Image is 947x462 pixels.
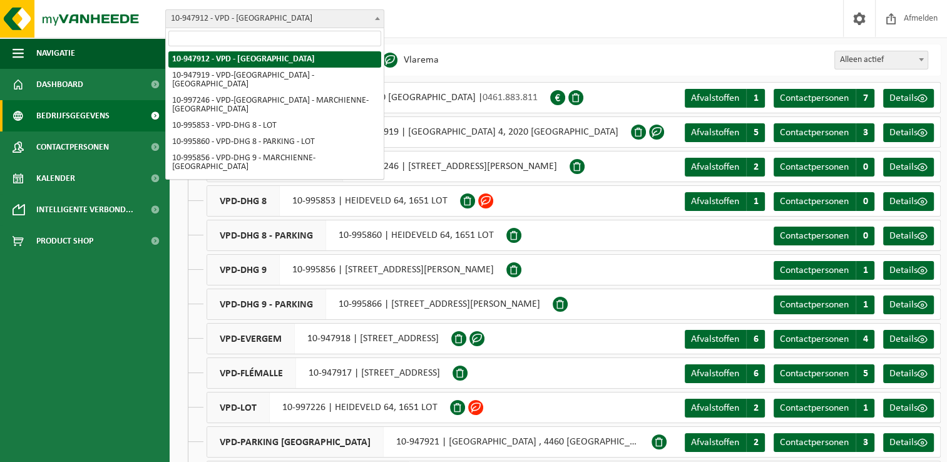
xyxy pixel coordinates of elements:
a: Contactpersonen 3 [774,433,874,452]
span: Afvalstoffen [691,334,739,344]
div: 10-997246 | [STREET_ADDRESS][PERSON_NAME] [207,151,570,182]
span: VPD-FLÉMALLE [207,358,296,388]
span: VPD-DHG 8 - PARKING [207,220,326,250]
span: 7 [856,89,874,108]
div: 10-995860 | HEIDEVELD 64, 1651 LOT [207,220,506,251]
li: 10-947919 - VPD-[GEOGRAPHIC_DATA] - [GEOGRAPHIC_DATA] [168,68,381,93]
span: Details [889,231,918,241]
span: Alleen actief [834,51,928,69]
span: 5 [856,364,874,383]
a: Details [883,433,934,452]
li: 10-995856 - VPD-DHG 9 - MARCHIENNE-[GEOGRAPHIC_DATA] [168,150,381,175]
span: VPD-DHG 9 - PARKING [207,289,326,319]
span: Afvalstoffen [691,162,739,172]
a: Contactpersonen 3 [774,123,874,142]
a: Contactpersonen 0 [774,158,874,177]
span: Details [889,438,918,448]
span: 2 [746,158,765,177]
span: 1 [746,89,765,108]
span: Contactpersonen [780,128,849,138]
span: VPD-EVERGEM [207,324,295,354]
a: Contactpersonen 7 [774,89,874,108]
a: Details [883,227,934,245]
span: 1 [856,261,874,280]
span: Contactpersonen [780,369,849,379]
li: 10-995866 - VPD-DHG 9 - PARKING - MARCHIENNE-[GEOGRAPHIC_DATA] [168,175,381,200]
div: 10-995853 | HEIDEVELD 64, 1651 LOT [207,185,460,217]
span: VPD-PARKING [GEOGRAPHIC_DATA] [207,427,384,457]
span: Details [889,369,918,379]
a: Contactpersonen 1 [774,261,874,280]
a: Contactpersonen 1 [774,399,874,418]
span: Details [889,300,918,310]
a: Details [883,330,934,349]
span: 1 [856,295,874,314]
span: 2 [746,399,765,418]
a: Afvalstoffen 2 [685,158,765,177]
a: Afvalstoffen 1 [685,192,765,211]
span: 4 [856,330,874,349]
span: Afvalstoffen [691,403,739,413]
span: 6 [746,364,765,383]
span: Contactpersonen [780,265,849,275]
span: Afvalstoffen [691,93,739,103]
span: Contactpersonen [780,403,849,413]
span: Afvalstoffen [691,369,739,379]
span: 0 [856,158,874,177]
div: 10-947919 | [GEOGRAPHIC_DATA] 4, 2020 [GEOGRAPHIC_DATA] [207,116,631,148]
span: Contactpersonen [780,438,849,448]
a: Contactpersonen 1 [774,295,874,314]
span: Details [889,93,918,103]
span: Alleen actief [835,51,928,69]
span: Details [889,197,918,207]
span: Contactpersonen [780,162,849,172]
div: 10-997226 | HEIDEVELD 64, 1651 LOT [207,392,450,423]
a: Afvalstoffen 2 [685,399,765,418]
a: Afvalstoffen 6 [685,330,765,349]
div: 10-995866 | [STREET_ADDRESS][PERSON_NAME] [207,289,553,320]
span: 0 [856,227,874,245]
span: 6 [746,330,765,349]
span: Afvalstoffen [691,197,739,207]
a: Details [883,364,934,383]
span: Details [889,162,918,172]
span: Product Shop [36,225,93,257]
span: VPD-DHG 8 [207,186,280,216]
span: Navigatie [36,38,75,69]
li: 10-995853 - VPD-DHG 8 - LOT [168,118,381,134]
span: Contactpersonen [780,300,849,310]
a: Afvalstoffen 2 [685,433,765,452]
a: Details [883,261,934,280]
div: 10-947917 | [STREET_ADDRESS] [207,357,453,389]
span: 1 [746,192,765,211]
a: Details [883,123,934,142]
span: 1 [856,399,874,418]
span: 3 [856,123,874,142]
a: Details [883,89,934,108]
span: Details [889,128,918,138]
span: Contactpersonen [36,131,109,163]
li: 10-947912 - VPD - [GEOGRAPHIC_DATA] [168,51,381,68]
span: Contactpersonen [780,93,849,103]
span: Contactpersonen [780,197,849,207]
li: 10-997246 - VPD-[GEOGRAPHIC_DATA] - MARCHIENNE-[GEOGRAPHIC_DATA] [168,93,381,118]
div: 10-947918 | [STREET_ADDRESS] [207,323,451,354]
span: Contactpersonen [780,334,849,344]
li: Vlarema [382,51,439,69]
span: 2 [746,433,765,452]
a: Details [883,295,934,314]
span: Afvalstoffen [691,438,739,448]
span: Dashboard [36,69,83,100]
span: Intelligente verbond... [36,194,133,225]
span: Contactpersonen [780,231,849,241]
span: 10-947912 - VPD - ASSE [166,10,384,28]
a: Contactpersonen 0 [774,192,874,211]
a: Afvalstoffen 1 [685,89,765,108]
span: 10-947912 - VPD - ASSE [165,9,384,28]
span: Kalender [36,163,75,194]
span: Afvalstoffen [691,128,739,138]
a: Details [883,158,934,177]
div: 10-947921 | [GEOGRAPHIC_DATA] , 4460 [GEOGRAPHIC_DATA] [207,426,652,458]
a: Afvalstoffen 6 [685,364,765,383]
li: 10-995860 - VPD-DHG 8 - PARKING - LOT [168,134,381,150]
